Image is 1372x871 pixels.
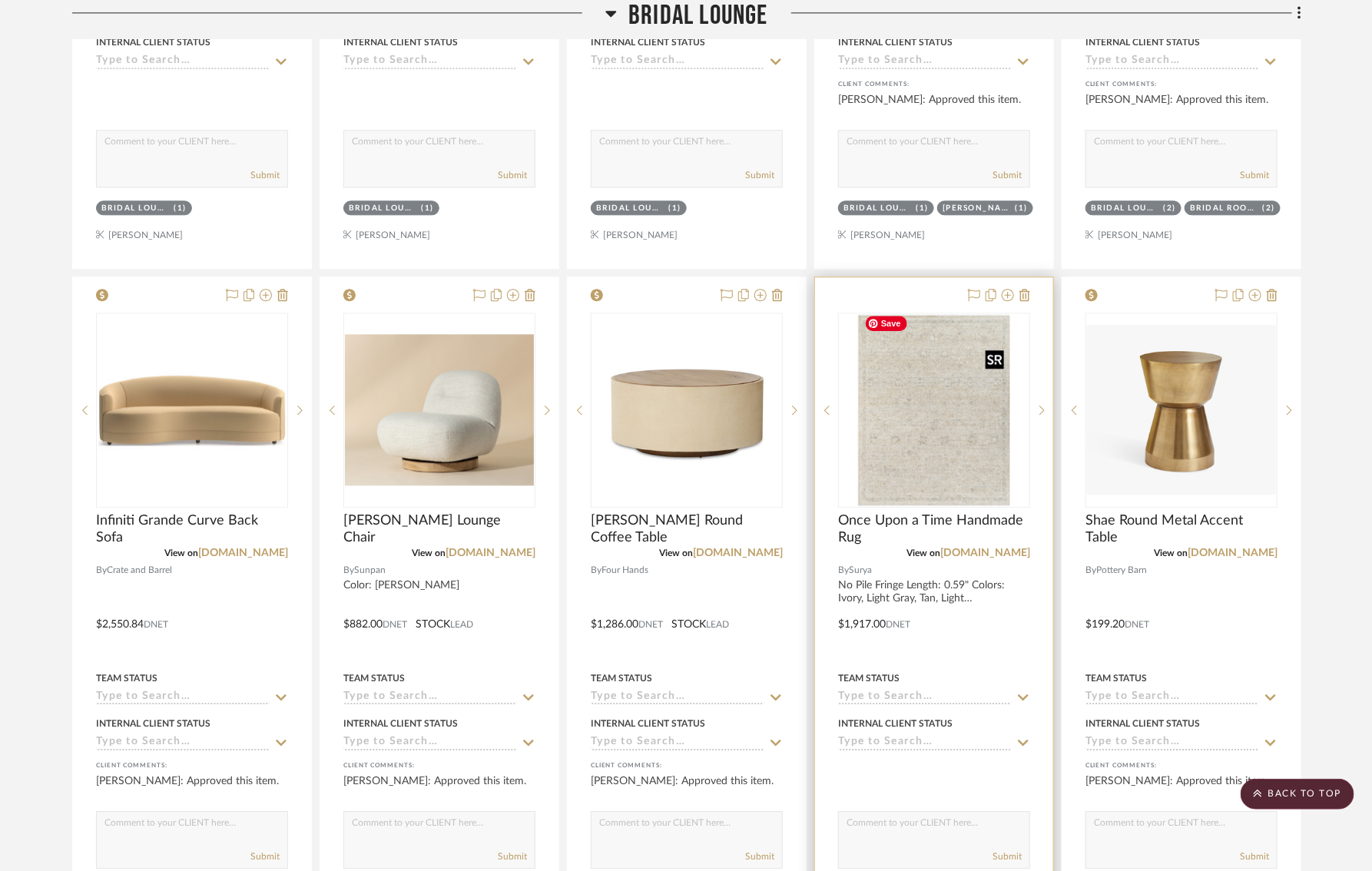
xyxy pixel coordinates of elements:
button: Submit [993,168,1022,182]
span: Save [866,316,907,331]
input: Type to Search… [96,55,270,69]
img: Franze Swivel Lounge Chair [345,334,534,485]
div: Internal Client Status [591,717,705,730]
span: Sunpan [354,563,386,578]
input: Type to Search… [1085,736,1259,750]
div: Internal Client Status [1085,717,1200,730]
div: Bridal Lounge [843,203,913,214]
span: View on [906,548,940,558]
a: [DOMAIN_NAME] [446,548,535,558]
img: Shae Round Metal Accent Table [1087,325,1276,495]
input: Type to Search… [96,736,270,750]
input: Type to Search… [838,736,1012,750]
span: By [96,563,107,578]
img: Once Upon a Time Handmade Rug [858,314,1009,506]
div: [PERSON_NAME]: Approved this item. [838,92,1030,123]
div: 0 [344,313,535,507]
input: Type to Search… [1085,55,1259,69]
span: By [1085,563,1096,578]
scroll-to-top-button: BACK TO TOP [1241,779,1354,810]
button: Submit [1240,168,1269,182]
span: By [343,563,354,578]
span: Surya [849,563,872,578]
div: [PERSON_NAME]: Approved this item. [343,773,535,804]
span: [PERSON_NAME] Round Coffee Table [591,512,783,546]
button: Submit [993,849,1022,863]
div: Bridal Room Entry [1190,203,1259,214]
div: Bridal Lounge [101,203,171,214]
div: 0 [839,313,1029,507]
div: Internal Client Status [1085,35,1200,49]
span: View on [659,548,693,558]
span: View on [412,548,446,558]
div: Bridal Lounge [596,203,665,214]
img: Infiniti Grande Curve Back Sofa [98,316,287,505]
div: Team Status [96,671,157,685]
span: Crate and Barrel [107,563,172,578]
input: Type to Search… [591,691,764,705]
div: Team Status [838,671,900,685]
span: Four Hands [601,563,648,578]
input: Type to Search… [1085,691,1259,705]
input: Type to Search… [591,55,764,69]
button: Submit [745,168,774,182]
button: Submit [498,168,527,182]
span: Shae Round Metal Accent Table [1085,512,1278,546]
span: Infiniti Grande Curve Back Sofa [96,512,288,546]
div: Internal Client Status [96,35,210,49]
div: Team Status [1085,671,1147,685]
div: (1) [916,203,930,214]
div: [PERSON_NAME]: Approved this item. [1085,773,1278,804]
div: Internal Client Status [343,35,458,49]
a: [DOMAIN_NAME] [940,548,1030,558]
div: (1) [174,203,187,214]
input: Type to Search… [591,736,764,750]
div: Team Status [343,671,405,685]
div: (2) [1164,203,1177,214]
input: Type to Search… [343,736,517,750]
div: [PERSON_NAME]: Approved this item. [1085,92,1278,123]
input: Type to Search… [343,55,517,69]
input: Type to Search… [96,691,270,705]
span: By [591,563,601,578]
button: Submit [250,168,280,182]
button: Submit [250,849,280,863]
a: [DOMAIN_NAME] [1188,548,1278,558]
span: [PERSON_NAME] Lounge Chair [343,512,535,546]
div: Bridal Lounge [1091,203,1160,214]
div: Internal Client Status [96,717,210,730]
span: Pottery Barn [1096,563,1147,578]
span: View on [164,548,198,558]
button: Submit [498,849,527,863]
span: By [838,563,849,578]
div: (2) [1263,203,1276,214]
input: Type to Search… [838,55,1012,69]
button: Submit [745,849,774,863]
div: Internal Client Status [343,717,458,730]
span: Once Upon a Time Handmade Rug [838,512,1030,546]
span: View on [1154,548,1188,558]
input: Type to Search… [838,691,1012,705]
div: 0 [97,313,287,507]
img: Crosby Round Coffee Table [592,316,781,505]
div: (1) [1016,203,1029,214]
div: Internal Client Status [838,717,953,730]
div: [PERSON_NAME]: Approved this item. [591,773,783,804]
div: Internal Client Status [838,35,953,49]
div: Bridal Lounge [349,203,418,214]
div: Team Status [591,671,652,685]
div: (1) [669,203,682,214]
div: (1) [422,203,435,214]
input: Type to Search… [343,691,517,705]
a: [DOMAIN_NAME] [693,548,783,558]
div: Internal Client Status [591,35,705,49]
div: [PERSON_NAME] Lounge [943,203,1012,214]
div: [PERSON_NAME]: Approved this item. [96,773,288,804]
button: Submit [1240,849,1269,863]
a: [DOMAIN_NAME] [198,548,288,558]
